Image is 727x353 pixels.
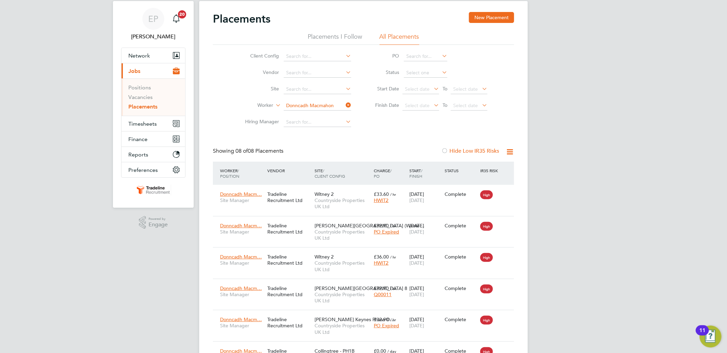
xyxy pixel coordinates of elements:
span: Select date [453,102,478,109]
span: £33.60 [374,191,389,197]
span: High [480,316,493,325]
a: Donncadh Macm…Site ManagerTradeline Recruitment LtdWitney 2Countryside Properties UK Ltd£33.60 / ... [218,187,514,193]
div: IR35 Risk [479,164,502,177]
span: High [480,253,493,262]
img: tradelinerecruitment-logo-retina.png [136,185,171,196]
input: Select one [404,68,447,78]
span: [PERSON_NAME][GEOGRAPHIC_DATA] 8 [315,285,407,291]
span: [DATE] [409,260,424,266]
span: [DATE] [409,323,424,329]
label: Site [240,86,279,92]
li: All Placements [380,33,419,45]
span: Witney 2 [315,254,334,260]
label: Vendor [240,69,279,75]
span: Countryside Properties UK Ltd [315,197,370,210]
a: Donncadh Macm…Site ManagerTradeline Recruitment LtdCollingtree - PH1BCountryside Properties UK Lt... [218,344,514,350]
span: High [480,190,493,199]
span: / hr [390,286,396,291]
span: Site Manager [220,260,264,266]
div: Tradeline Recruitment Ltd [266,188,313,207]
button: Finance [122,131,185,147]
span: HWIT2 [374,197,388,203]
span: [DATE] [409,197,424,203]
span: Select date [453,86,478,92]
span: / Finish [409,168,422,179]
span: Site Manager [220,323,264,329]
div: [DATE] [408,219,443,238]
div: Complete [445,223,477,229]
span: Ellie Page [121,33,186,41]
input: Search for... [404,52,447,61]
div: Complete [445,254,477,260]
span: High [480,222,493,231]
span: 08 Placements [235,148,283,154]
div: Tradeline Recruitment Ltd [266,313,313,332]
a: Donncadh Macm…Site ManagerTradeline Recruitment Ltd[PERSON_NAME][GEOGRAPHIC_DATA] (Weste…Countrys... [218,219,514,225]
span: £32.90 [374,223,389,229]
a: Donncadh Macm…Site ManagerTradeline Recruitment LtdWitney 2Countryside Properties UK Ltd£36.00 / ... [218,250,514,256]
div: Tradeline Recruitment Ltd [266,219,313,238]
span: [PERSON_NAME] Keynes Phase D… [315,316,395,323]
label: Start Date [368,86,399,92]
button: Preferences [122,162,185,177]
span: / PO [374,168,392,179]
span: Timesheets [128,121,157,127]
span: Countryside Properties UK Ltd [315,260,370,272]
div: Complete [445,191,477,197]
span: / hr [390,317,396,322]
span: Countryside Properties UK Ltd [315,291,370,304]
button: Open Resource Center, 11 new notifications [700,326,722,348]
button: Jobs [122,63,185,78]
div: [DATE] [408,282,443,301]
label: PO [368,53,399,59]
span: Donncadh Macm… [220,316,262,323]
span: / Position [220,168,239,179]
a: Placements [128,103,157,110]
span: Witney 2 [315,191,334,197]
div: [DATE] [408,250,443,269]
label: Status [368,69,399,75]
input: Search for... [284,85,351,94]
span: 20 [178,10,186,18]
span: £36.00 [374,254,389,260]
button: New Placement [469,12,514,23]
input: Search for... [284,68,351,78]
div: 11 [699,330,705,339]
span: Site Manager [220,197,264,203]
a: Go to home page [121,185,186,196]
a: Donncadh Macm…Site ManagerTradeline Recruitment Ltd[PERSON_NAME] Keynes Phase D…Countryside Prope... [218,313,514,318]
span: £32.90 [374,316,389,323]
div: Site [313,164,372,182]
li: Placements I Follow [308,33,362,45]
div: [DATE] [408,313,443,332]
label: Hide Low IR35 Risks [441,148,499,154]
div: Complete [445,285,477,291]
input: Search for... [284,101,351,111]
a: Positions [128,84,151,91]
a: Vacancies [128,94,153,100]
span: Finance [128,136,148,142]
span: Donncadh Macm… [220,191,262,197]
label: Worker [234,102,273,109]
a: Donncadh Macm…Site ManagerTradeline Recruitment Ltd[PERSON_NAME][GEOGRAPHIC_DATA] 8Countryside Pr... [218,281,514,287]
span: HWIT2 [374,260,388,266]
span: Q00011 [374,291,392,298]
input: Search for... [284,117,351,127]
div: Worker [218,164,266,182]
span: Preferences [128,167,158,173]
div: Charge [372,164,408,182]
div: [DATE] [408,188,443,207]
span: / hr [390,192,396,197]
nav: Main navigation [113,1,194,208]
span: Select date [405,86,430,92]
span: Countryside Properties UK Ltd [315,229,370,241]
label: Finish Date [368,102,399,108]
span: [DATE] [409,291,424,298]
div: Tradeline Recruitment Ltd [266,282,313,301]
span: Powered by [149,216,168,222]
a: Powered byEngage [139,216,168,229]
span: Select date [405,102,430,109]
span: PO Expired [374,229,399,235]
div: Jobs [122,78,185,116]
div: Tradeline Recruitment Ltd [266,250,313,269]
